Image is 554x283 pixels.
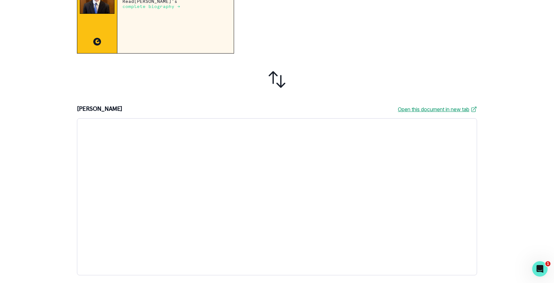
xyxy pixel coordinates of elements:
iframe: Intercom live chat [532,261,548,277]
a: Open this document in new tab [398,105,477,113]
img: CC image [93,38,101,46]
span: 1 [545,261,550,266]
iframe: Embedded Google Doc [82,124,472,270]
p: [PERSON_NAME] [77,105,122,113]
a: complete biography → [122,4,180,9]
